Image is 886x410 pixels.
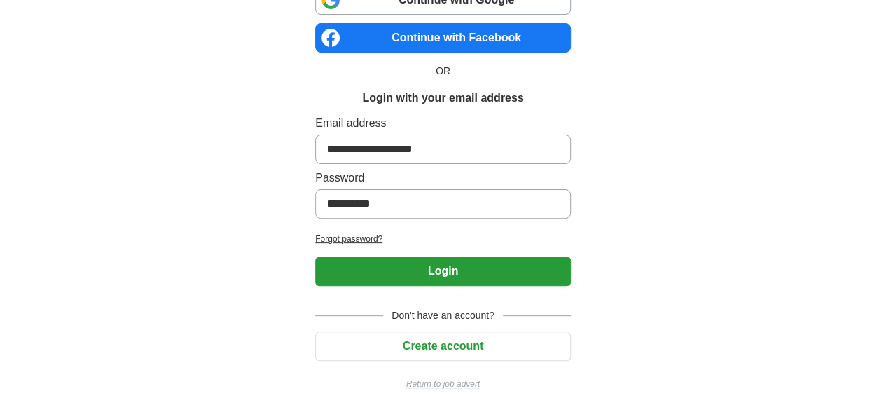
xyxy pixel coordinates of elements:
[315,340,571,352] a: Create account
[315,257,571,286] button: Login
[315,378,571,390] a: Return to job advert
[362,90,523,107] h1: Login with your email address
[315,115,571,132] label: Email address
[383,308,503,323] span: Don't have an account?
[315,233,571,245] a: Forgot password?
[315,23,571,53] a: Continue with Facebook
[427,64,459,78] span: OR
[315,332,571,361] button: Create account
[315,170,571,186] label: Password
